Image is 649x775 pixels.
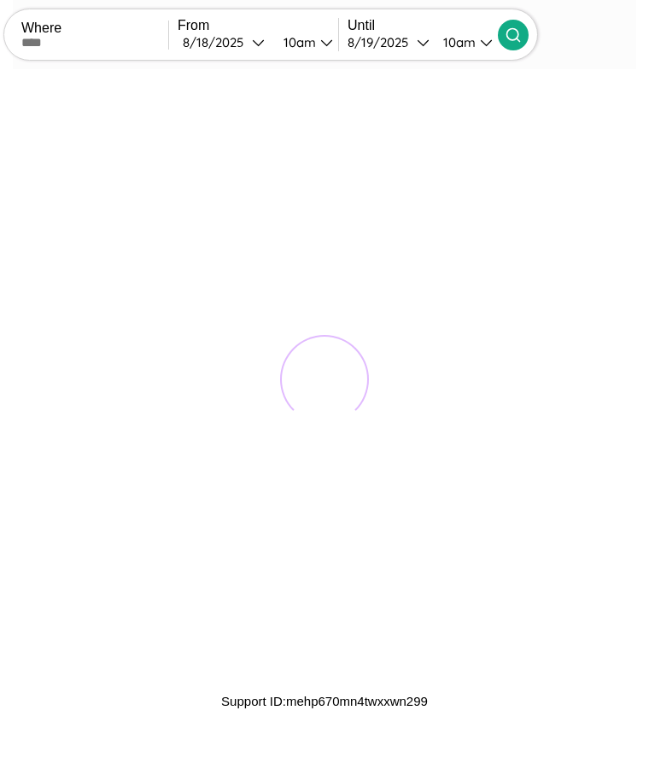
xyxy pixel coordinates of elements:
label: Until [348,18,498,33]
div: 10am [275,34,320,50]
div: 8 / 19 / 2025 [348,34,417,50]
div: 10am [435,34,480,50]
button: 8/18/2025 [178,33,270,51]
label: Where [21,21,168,36]
label: From [178,18,338,33]
p: Support ID: mehp670mn4twxxwn299 [221,690,428,713]
button: 10am [430,33,498,51]
button: 10am [270,33,338,51]
div: 8 / 18 / 2025 [183,34,252,50]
